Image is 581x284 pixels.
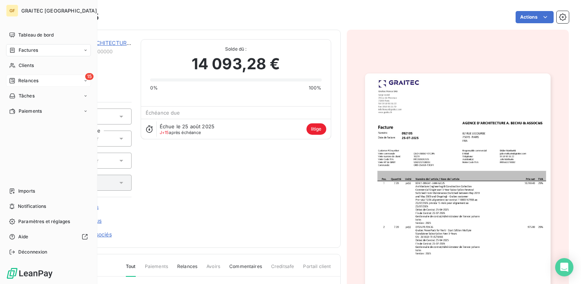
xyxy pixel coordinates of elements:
span: Paramètres et réglages [18,218,70,225]
span: Tout [126,263,136,277]
span: après échéance [160,130,201,135]
img: Logo LeanPay [6,267,53,279]
span: Commentaires [229,263,262,276]
span: Échéance due [146,110,180,116]
span: Tableau de bord [18,32,54,38]
span: Échue le 25 août 2025 [160,123,214,129]
span: Imports [18,188,35,195]
span: 15 [85,73,94,80]
span: 100% [309,85,322,91]
span: litige [306,123,326,135]
span: GRAITEC [GEOGRAPHIC_DATA] [21,8,97,14]
span: Solde dû : [150,46,322,53]
span: Tâches [19,93,35,99]
span: Notifications [18,203,46,210]
span: Clients [19,62,34,69]
div: Open Intercom Messenger [555,258,573,276]
span: Creditsafe [271,263,294,276]
button: Actions [516,11,554,23]
span: Paiements [145,263,168,276]
span: Relances [177,263,197,276]
span: Avoirs [206,263,220,276]
div: GF [6,5,18,17]
span: 0% [150,85,158,91]
span: Factures [19,47,38,54]
a: Aide [6,231,91,243]
a: AGENCE D ARCHITECTURE A BECHU [60,40,155,46]
span: Déconnexion [18,249,48,255]
span: Relances [18,77,38,84]
span: Aide [18,233,29,240]
span: J+15 [160,130,169,135]
span: Portail client [303,263,331,276]
span: 14 093,28 € [192,53,280,75]
span: Paiements [19,108,42,115]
